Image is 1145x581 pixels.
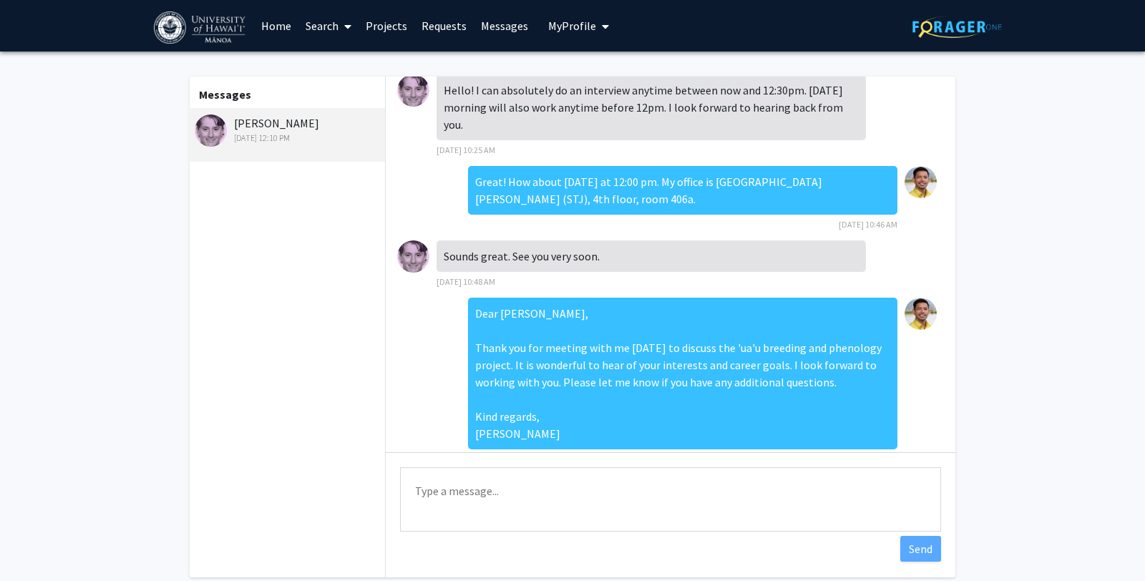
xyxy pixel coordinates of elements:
[468,298,897,449] div: Dear [PERSON_NAME], Thank you for meeting with me [DATE] to discuss the 'ua'u breeding and phenol...
[468,166,897,215] div: Great! How about [DATE] at 12:00 pm. My office is [GEOGRAPHIC_DATA][PERSON_NAME] (STJ), 4th floor...
[11,517,61,570] iframe: Chat
[437,240,866,272] div: Sounds great. See you very soon.
[154,11,248,44] img: University of Hawaiʻi at Mānoa Logo
[437,276,495,287] span: [DATE] 10:48 AM
[400,467,941,532] textarea: Message
[474,1,535,51] a: Messages
[195,114,227,147] img: Gavin McKown
[437,145,495,155] span: [DATE] 10:25 AM
[397,74,429,107] img: Gavin McKown
[912,16,1002,38] img: ForagerOne Logo
[437,74,866,140] div: Hello! I can absolutely do an interview anytime between now and 12:30pm. [DATE] morning will also...
[359,1,414,51] a: Projects
[254,1,298,51] a: Home
[195,132,381,145] div: [DATE] 12:10 PM
[199,87,251,102] b: Messages
[548,19,596,33] span: My Profile
[900,536,941,562] button: Send
[195,114,381,145] div: [PERSON_NAME]
[839,219,897,230] span: [DATE] 10:46 AM
[298,1,359,51] a: Search
[905,166,937,198] img: Jonathan Koch
[414,1,474,51] a: Requests
[905,298,937,330] img: Jonathan Koch
[397,240,429,273] img: Gavin McKown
